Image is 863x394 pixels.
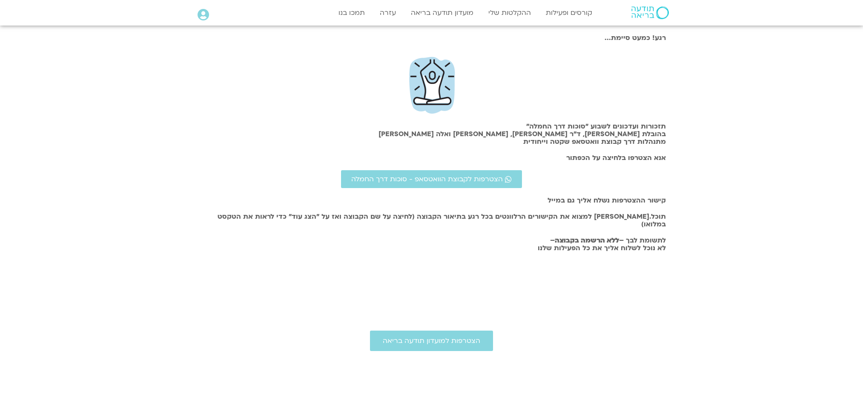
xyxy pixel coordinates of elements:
[407,5,478,21] a: מועדון תודעה בריאה
[484,5,535,21] a: ההקלטות שלי
[198,34,666,42] h2: רגע! כמעט סיימת...
[198,213,666,228] h2: תוכל.[PERSON_NAME] למצוא את הקישורים הרלוונטים בכל רגע בתיאור הקבוצה (לחיצה על שם הקבוצה ואז על ״...
[351,175,503,183] span: הצטרפות לקבוצת הוואטסאפ - סוכות דרך החמלה
[198,197,666,204] h2: קישור ההצטרפות נשלח אליך גם במייל
[376,5,400,21] a: עזרה
[631,6,669,19] img: תודעה בריאה
[370,331,493,351] a: הצטרפות למועדון תודעה בריאה
[334,5,369,21] a: תמכו בנו
[341,170,522,188] a: הצטרפות לקבוצת הוואטסאפ - סוכות דרך החמלה
[542,5,596,21] a: קורסים ופעילות
[555,236,619,245] b: ללא הרשמה בקבוצה
[383,337,480,345] span: הצטרפות למועדון תודעה בריאה
[198,123,666,146] h2: תזכורות ועדכונים לשבוע "סוכות דרך החמלה" בהובלת [PERSON_NAME], ד״ר [PERSON_NAME], [PERSON_NAME] ו...
[198,237,666,252] h2: לתשומת לבך – – לא נוכל לשלוח אליך את כל הפעילות שלנו
[198,154,666,162] h2: אנא הצטרפו בלחיצה על הכפתור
